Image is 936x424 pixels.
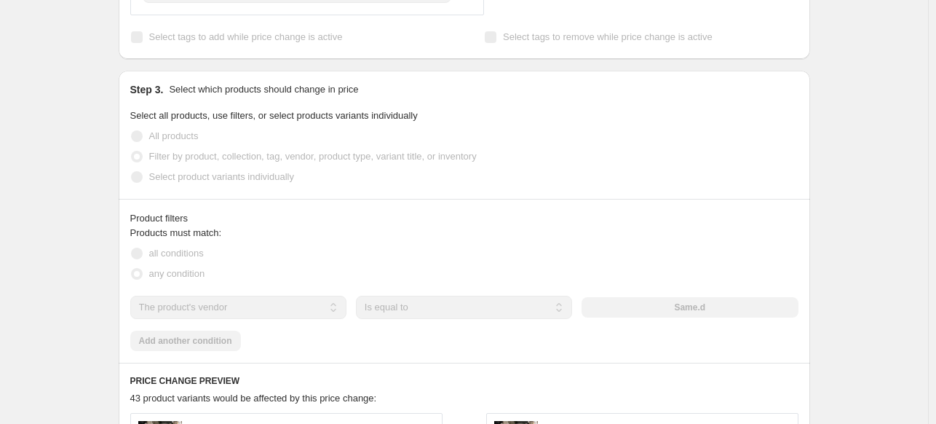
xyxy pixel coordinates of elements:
span: 43 product variants would be affected by this price change: [130,393,377,404]
h2: Step 3. [130,82,164,97]
span: All products [149,130,199,141]
span: Select tags to add while price change is active [149,31,343,42]
span: Select all products, use filters, or select products variants individually [130,110,418,121]
h6: PRICE CHANGE PREVIEW [130,375,798,387]
span: Select product variants individually [149,171,294,182]
span: Select tags to remove while price change is active [503,31,713,42]
div: Product filters [130,211,798,226]
span: Products must match: [130,227,222,238]
span: any condition [149,268,205,279]
span: all conditions [149,248,204,259]
span: Filter by product, collection, tag, vendor, product type, variant title, or inventory [149,151,477,162]
p: Select which products should change in price [169,82,358,97]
